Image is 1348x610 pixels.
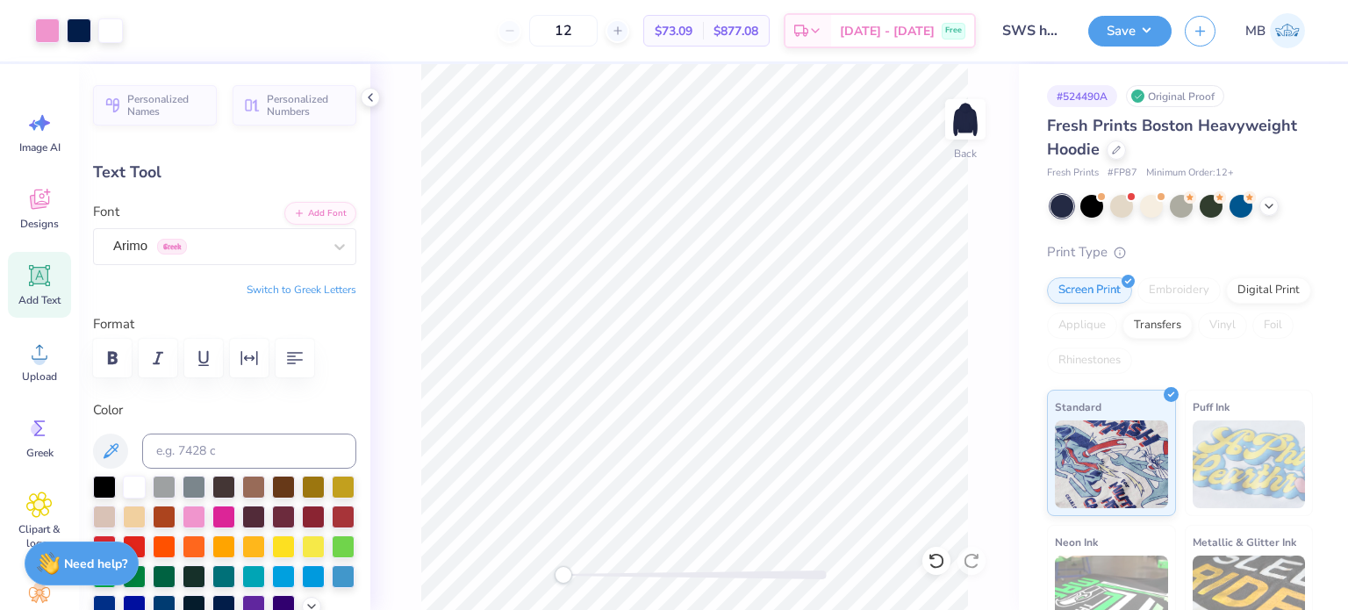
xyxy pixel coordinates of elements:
[64,556,127,572] strong: Need help?
[1108,166,1137,181] span: # FP87
[1270,13,1305,48] img: Marianne Bagtang
[1047,277,1132,304] div: Screen Print
[529,15,598,47] input: – –
[1122,312,1193,339] div: Transfers
[19,140,61,154] span: Image AI
[1193,420,1306,508] img: Puff Ink
[233,85,356,126] button: Personalized Numbers
[1137,277,1221,304] div: Embroidery
[954,146,977,161] div: Back
[1055,533,1098,551] span: Neon Ink
[93,85,217,126] button: Personalized Names
[1088,16,1172,47] button: Save
[93,161,356,184] div: Text Tool
[989,13,1075,48] input: Untitled Design
[18,293,61,307] span: Add Text
[1047,166,1099,181] span: Fresh Prints
[20,217,59,231] span: Designs
[267,93,346,118] span: Personalized Numbers
[1047,348,1132,374] div: Rhinestones
[1047,242,1313,262] div: Print Type
[1193,398,1230,416] span: Puff Ink
[1252,312,1294,339] div: Foil
[93,314,356,334] label: Format
[555,566,572,584] div: Accessibility label
[247,283,356,297] button: Switch to Greek Letters
[945,25,962,37] span: Free
[1226,277,1311,304] div: Digital Print
[93,400,356,420] label: Color
[142,434,356,469] input: e.g. 7428 c
[1198,312,1247,339] div: Vinyl
[948,102,983,137] img: Back
[1146,166,1234,181] span: Minimum Order: 12 +
[840,22,935,40] span: [DATE] - [DATE]
[93,202,119,222] label: Font
[22,370,57,384] span: Upload
[1055,398,1101,416] span: Standard
[1193,533,1296,551] span: Metallic & Glitter Ink
[127,93,206,118] span: Personalized Names
[1047,85,1117,107] div: # 524490A
[713,22,758,40] span: $877.08
[26,446,54,460] span: Greek
[284,202,356,225] button: Add Font
[11,522,68,550] span: Clipart & logos
[655,22,692,40] span: $73.09
[1126,85,1224,107] div: Original Proof
[1047,312,1117,339] div: Applique
[1237,13,1313,48] a: MB
[1245,21,1266,41] span: MB
[1047,115,1297,160] span: Fresh Prints Boston Heavyweight Hoodie
[1055,420,1168,508] img: Standard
